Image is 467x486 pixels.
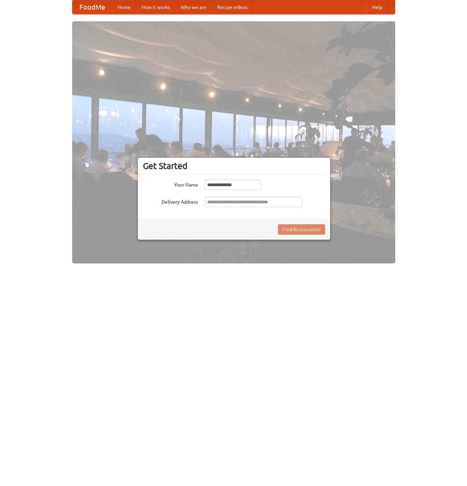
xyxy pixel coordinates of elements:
[367,0,388,14] a: Help
[278,224,325,235] button: Find Restaurants!
[175,0,212,14] a: Who we are
[112,0,136,14] a: Home
[143,197,198,205] label: Delivery Address
[143,180,198,188] label: Your Name
[136,0,175,14] a: How it works
[143,161,325,171] h3: Get Started
[212,0,253,14] a: Recipe videos
[73,0,112,14] a: FoodMe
